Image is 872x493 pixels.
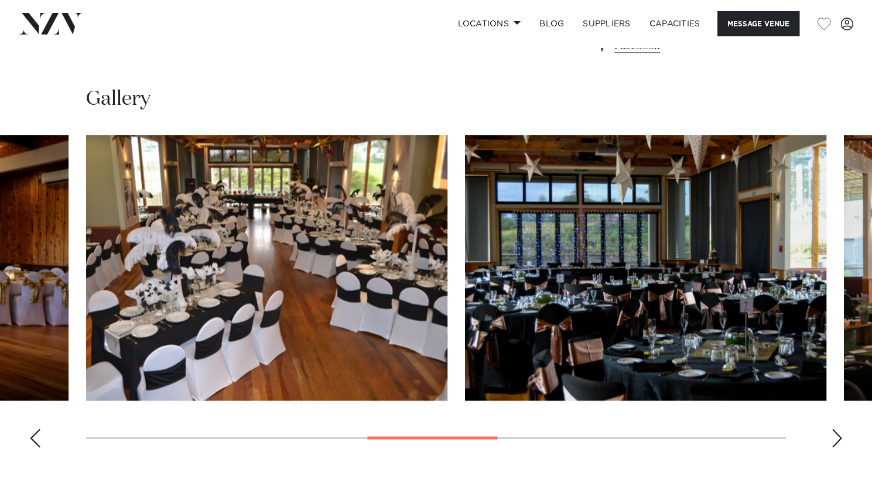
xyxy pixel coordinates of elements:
h2: Gallery [86,86,151,112]
swiper-slide: 5 / 10 [86,135,447,400]
a: BLOG [530,11,573,36]
a: Locations [448,11,530,36]
swiper-slide: 6 / 10 [465,135,826,400]
a: SUPPLIERS [573,11,640,36]
img: nzv-logo.png [19,13,83,34]
button: Message Venue [717,11,799,36]
a: Capacities [640,11,710,36]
